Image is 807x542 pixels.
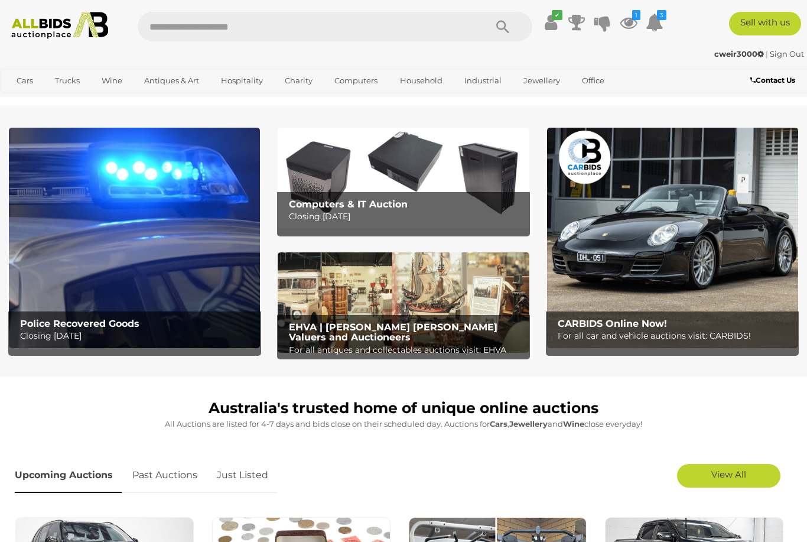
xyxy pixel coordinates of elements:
[711,469,746,480] span: View All
[770,49,804,59] a: Sign Out
[15,458,122,493] a: Upcoming Auctions
[6,12,113,39] img: Allbids.com.au
[9,128,260,348] img: Police Recovered Goods
[20,318,139,329] b: Police Recovered Goods
[208,458,277,493] a: Just Listed
[558,318,667,329] b: CARBIDS Online Now!
[213,71,271,90] a: Hospitality
[620,12,637,33] a: 1
[558,329,793,343] p: For all car and vehicle auctions visit: CARBIDS!
[9,90,48,110] a: Sports
[563,419,584,429] strong: Wine
[729,12,801,35] a: Sell with us
[136,71,207,90] a: Antiques & Art
[9,128,260,348] a: Police Recovered Goods Police Recovered Goods Closing [DATE]
[574,71,612,90] a: Office
[289,322,497,343] b: EHVA | [PERSON_NAME] [PERSON_NAME] Valuers and Auctioneers
[750,74,798,87] a: Contact Us
[646,12,663,33] a: 3
[547,128,798,348] a: CARBIDS Online Now! CARBIDS Online Now! For all car and vehicle auctions visit: CARBIDS!
[714,49,766,59] a: cweir3000
[473,12,532,41] button: Search
[278,252,529,353] img: EHVA | Evans Hastings Valuers and Auctioneers
[542,12,559,33] a: ✔
[55,90,154,110] a: [GEOGRAPHIC_DATA]
[677,464,780,488] a: View All
[766,49,768,59] span: |
[278,128,529,228] a: Computers & IT Auction Computers & IT Auction Closing [DATE]
[490,419,507,429] strong: Cars
[289,209,524,224] p: Closing [DATE]
[47,71,87,90] a: Trucks
[278,252,529,353] a: EHVA | Evans Hastings Valuers and Auctioneers EHVA | [PERSON_NAME] [PERSON_NAME] Valuers and Auct...
[457,71,509,90] a: Industrial
[632,10,640,20] i: 1
[278,128,529,228] img: Computers & IT Auction
[94,71,130,90] a: Wine
[123,458,206,493] a: Past Auctions
[289,343,524,358] p: For all antiques and collectables auctions visit: EHVA
[714,49,764,59] strong: cweir3000
[15,417,792,431] p: All Auctions are listed for 4-7 days and bids close on their scheduled day. Auctions for , and cl...
[547,128,798,348] img: CARBIDS Online Now!
[750,76,795,85] b: Contact Us
[657,10,666,20] i: 3
[552,10,562,20] i: ✔
[15,400,792,417] h1: Australia's trusted home of unique online auctions
[9,71,41,90] a: Cars
[20,329,255,343] p: Closing [DATE]
[509,419,548,429] strong: Jewellery
[392,71,450,90] a: Household
[289,199,408,210] b: Computers & IT Auction
[277,71,320,90] a: Charity
[516,71,568,90] a: Jewellery
[327,71,385,90] a: Computers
